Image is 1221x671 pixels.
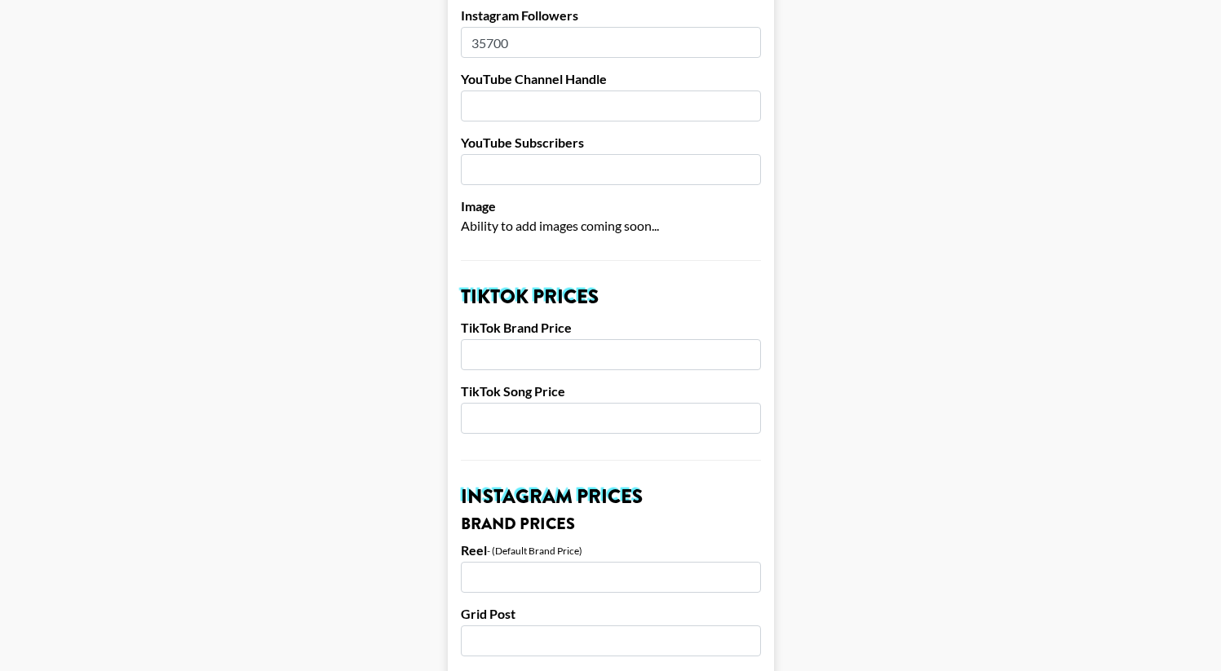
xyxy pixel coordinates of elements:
[461,320,761,336] label: TikTok Brand Price
[461,542,487,558] label: Reel
[461,487,761,506] h2: Instagram Prices
[487,545,582,557] div: - (Default Brand Price)
[461,383,761,400] label: TikTok Song Price
[461,135,761,151] label: YouTube Subscribers
[461,516,761,532] h3: Brand Prices
[461,71,761,87] label: YouTube Channel Handle
[461,287,761,307] h2: TikTok Prices
[461,7,761,24] label: Instagram Followers
[461,218,659,233] span: Ability to add images coming soon...
[461,606,761,622] label: Grid Post
[461,198,761,214] label: Image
